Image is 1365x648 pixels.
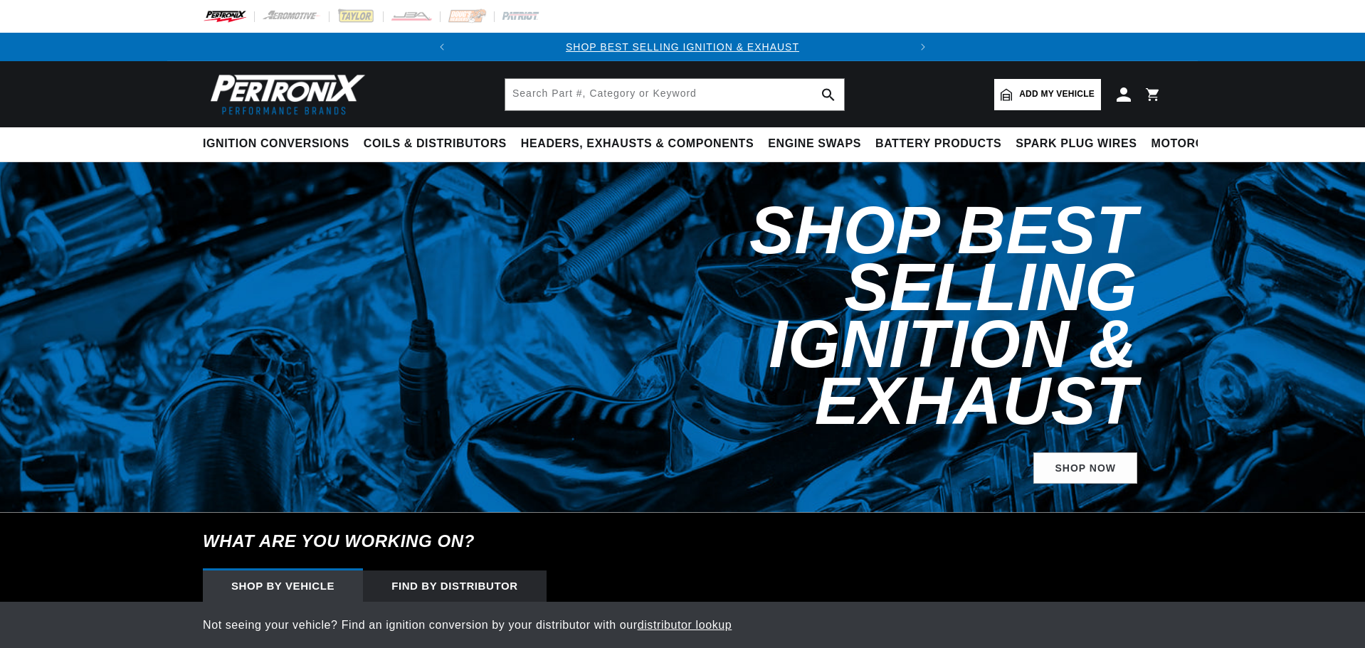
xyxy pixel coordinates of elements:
p: Not seeing your vehicle? Find an ignition conversion by your distributor with our [203,616,1162,634]
div: Shop by vehicle [203,570,363,602]
summary: Ignition Conversions [203,127,357,161]
button: search button [813,79,844,110]
summary: Coils & Distributors [357,127,514,161]
input: Search Part #, Category or Keyword [505,79,844,110]
a: Add my vehicle [994,79,1101,110]
summary: Spark Plug Wires [1008,127,1144,161]
slideshow-component: Translation missing: en.sections.announcements.announcement_bar [167,33,1198,61]
div: 1 of 2 [456,39,909,55]
div: Find by Distributor [363,570,547,602]
a: SHOP NOW [1033,452,1137,484]
span: Ignition Conversions [203,137,349,152]
span: Battery Products [875,137,1001,152]
button: Translation missing: en.sections.announcements.previous_announcement [428,33,456,61]
span: Motorcycle [1151,137,1236,152]
span: Headers, Exhausts & Components [521,137,754,152]
button: Translation missing: en.sections.announcements.next_announcement [909,33,937,61]
span: Coils & Distributors [364,137,507,152]
h6: What are you working on? [167,513,1198,570]
span: Add my vehicle [1019,87,1095,101]
summary: Battery Products [868,127,1008,161]
summary: Headers, Exhausts & Components [514,127,761,161]
summary: Motorcycle [1144,127,1243,161]
span: Engine Swaps [768,137,861,152]
h2: Shop Best Selling Ignition & Exhaust [529,202,1137,430]
a: SHOP BEST SELLING IGNITION & EXHAUST [566,41,799,53]
span: Spark Plug Wires [1016,137,1137,152]
a: distributor lookup [638,619,732,631]
div: Announcement [456,39,909,55]
summary: Engine Swaps [761,127,868,161]
img: Pertronix [203,70,367,119]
